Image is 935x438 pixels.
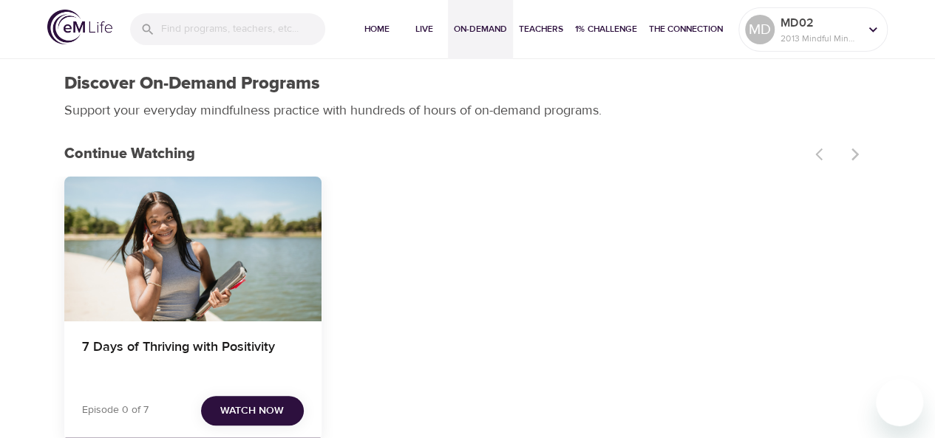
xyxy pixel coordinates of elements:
[82,339,304,374] h4: 7 Days of Thriving with Positivity
[47,10,112,44] img: logo
[64,100,619,120] p: Support your everyday mindfulness practice with hundreds of hours of on-demand programs.
[64,73,320,95] h1: Discover On-Demand Programs
[161,13,325,45] input: Find programs, teachers, etc...
[745,15,775,44] div: MD
[649,21,723,37] span: The Connection
[220,402,284,420] span: Watch Now
[781,14,859,32] p: MD02
[876,379,923,426] iframe: Button to launch messaging window
[519,21,563,37] span: Teachers
[201,396,304,426] button: Watch Now
[359,21,395,37] span: Home
[454,21,507,37] span: On-Demand
[575,21,637,37] span: 1% Challenge
[781,32,859,45] p: 2013 Mindful Minutes
[82,403,149,418] p: Episode 0 of 7
[407,21,442,37] span: Live
[64,177,322,321] button: 7 Days of Thriving with Positivity
[64,146,806,162] h3: Continue Watching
